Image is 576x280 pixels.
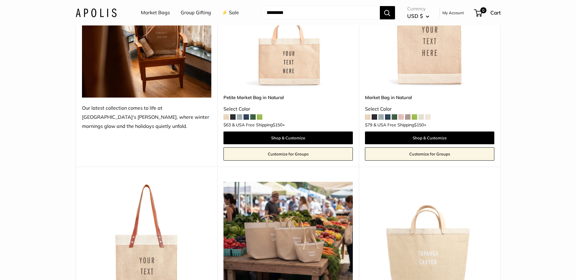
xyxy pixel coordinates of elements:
[223,132,353,144] a: Shop & Customize
[407,11,429,21] button: USD $
[414,122,424,128] span: $150
[442,9,464,16] a: My Account
[223,105,353,114] div: Select Color
[365,132,494,144] a: Shop & Customize
[76,8,117,17] img: Apolis
[223,147,353,161] a: Customize for Groups
[5,257,65,275] iframe: Sign Up via Text for Offers
[222,8,239,17] a: ⚡️ Sale
[223,94,353,101] a: Petite Market Bag in Natural
[232,123,285,127] span: & USA Free Shipping +
[365,105,494,114] div: Select Color
[407,13,423,19] span: USD $
[380,6,395,19] button: Search
[365,147,494,161] a: Customize for Groups
[365,122,372,128] span: $79
[273,122,282,128] span: $150
[223,122,231,128] span: $63
[480,7,486,13] span: 0
[490,9,501,16] span: Cart
[373,123,426,127] span: & USA Free Shipping +
[262,6,380,19] input: Search...
[141,8,170,17] a: Market Bags
[407,5,429,13] span: Currency
[181,8,211,17] a: Group Gifting
[365,94,494,101] a: Market Bag in Natural
[82,104,211,131] div: Our latest collection comes to life at [GEOGRAPHIC_DATA]'s [PERSON_NAME], where winter mornings g...
[475,8,501,18] a: 0 Cart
